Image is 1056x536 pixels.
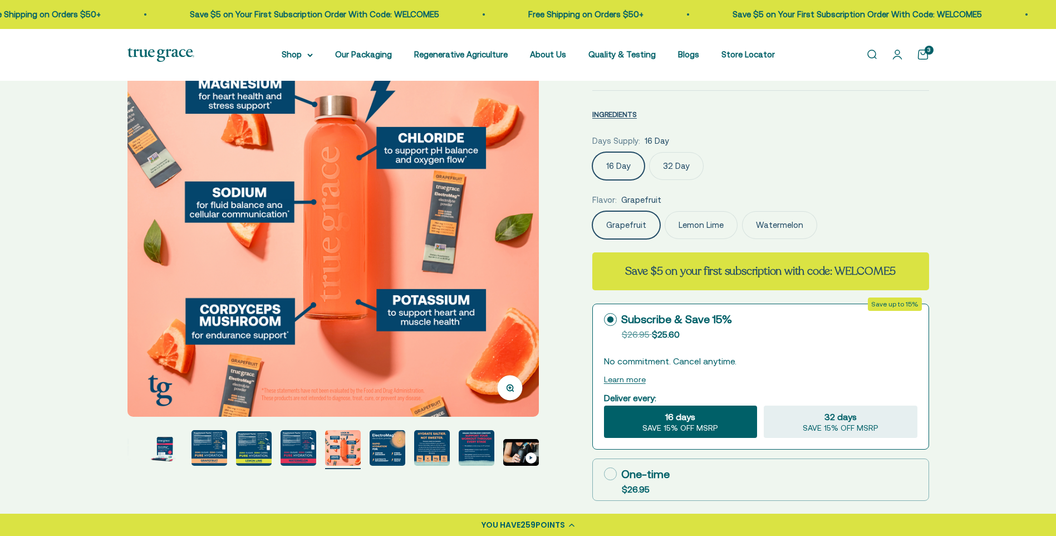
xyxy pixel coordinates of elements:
span: 259 [520,519,536,530]
button: Go to item 4 [191,430,227,469]
p: Save $5 on Your First Subscription Order With Code: WELCOME5 [730,8,979,21]
button: Go to item 3 [147,430,183,469]
img: Magnesium for heart health and stress support* Chloride to support pH balance and oxygen flow* So... [325,430,361,466]
button: INGREDIENTS [592,108,637,121]
img: ElectroMag™ [459,430,494,466]
button: Go to item 5 [236,431,272,469]
button: Go to item 9 [414,430,450,469]
a: About Us [530,50,566,59]
button: Go to item 10 [459,430,494,469]
img: 750 mg sodium for fluid balance and cellular communication.* 250 mg potassium supports blood pres... [191,430,227,466]
button: Go to item 8 [370,430,405,469]
button: Go to item 7 [325,430,361,469]
a: Store Locator [721,50,775,59]
a: Our Packaging [335,50,392,59]
span: POINTS [536,519,565,530]
a: Quality & Testing [588,50,656,59]
a: Regenerative Agriculture [414,50,508,59]
img: Magnesium for heart health and stress support* Chloride to support pH balance and oxygen flow* So... [127,5,539,417]
img: ElectroMag™ [281,430,316,466]
legend: Days Supply: [592,134,640,148]
button: Go to item 6 [281,430,316,469]
strong: Save $5 on your first subscription with code: WELCOME5 [625,264,896,279]
button: Go to item 11 [503,439,539,469]
img: Rapid Hydration For: - Exercise endurance* - Stress support* - Electrolyte replenishment* - Muscl... [370,430,405,466]
cart-count: 3 [925,46,934,55]
a: Blogs [678,50,699,59]
summary: Shop [282,48,313,61]
p: Save $5 on Your First Subscription Order With Code: WELCOME5 [187,8,436,21]
a: Free Shipping on Orders $50+ [525,9,641,19]
img: ElectroMag™ [236,431,272,466]
span: 16 Day [645,134,669,148]
img: Everyone needs true hydration. From your extreme athletes to you weekend warriors, ElectroMag giv... [414,430,450,466]
span: INGREDIENTS [592,110,637,119]
img: ElectroMag™ [147,430,183,466]
span: YOU HAVE [482,519,520,530]
legend: Flavor: [592,193,617,207]
span: Grapefruit [621,193,661,207]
